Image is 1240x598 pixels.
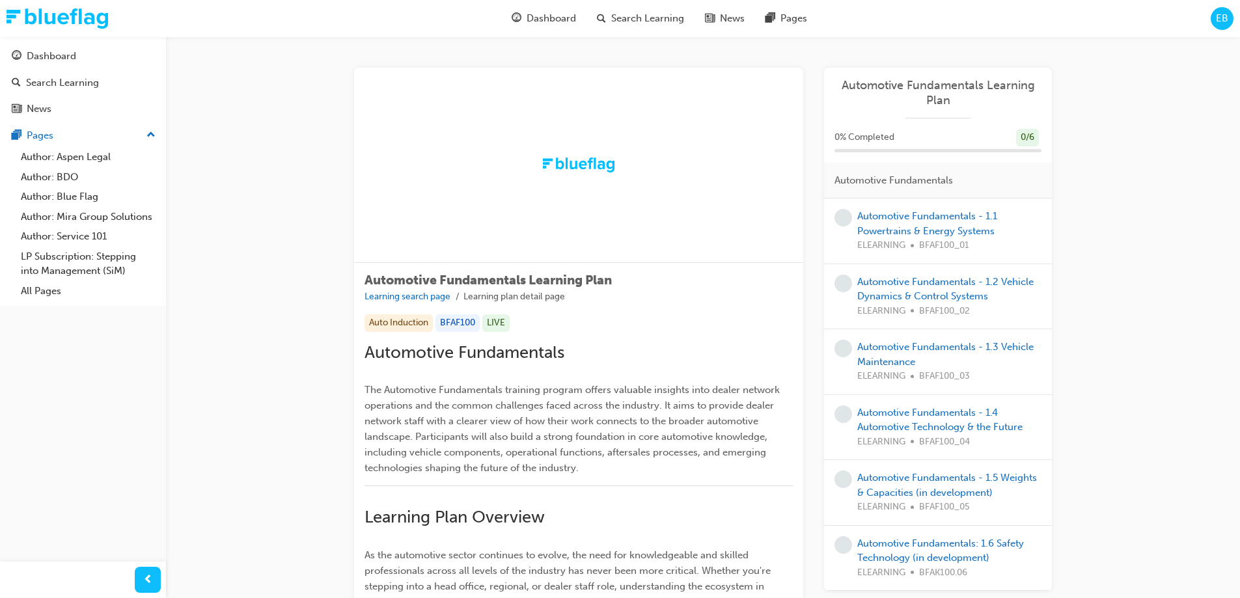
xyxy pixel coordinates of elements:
[834,130,894,145] span: 0 % Completed
[16,247,161,281] a: LP Subscription: Stepping into Management (SiM)
[857,435,905,450] span: ELEARNING
[463,290,565,305] li: Learning plan detail page
[5,44,161,68] a: Dashboard
[5,71,161,95] a: Search Learning
[834,405,852,423] span: learningRecordVerb_NONE-icon
[5,97,161,121] a: News
[26,75,99,90] div: Search Learning
[365,384,782,474] span: The Automotive Fundamentals training program offers valuable insights into dealer network operati...
[857,472,1037,498] a: Automotive Fundamentals - 1.5 Weights & Capacities (in development)
[27,102,51,116] div: News
[1016,129,1039,146] div: 0 / 6
[365,314,433,332] div: Auto Induction
[543,157,614,172] img: Trak
[857,407,1023,433] a: Automotive Fundamentals - 1.4 Automotive Technology & the Future
[857,238,905,253] span: ELEARNING
[755,5,818,32] a: pages-iconPages
[834,340,852,357] span: learningRecordVerb_NONE-icon
[16,167,161,187] a: Author: BDO
[16,207,161,227] a: Author: Mira Group Solutions
[919,435,970,450] span: BFAF100_04
[1216,11,1228,26] span: EB
[143,572,153,588] span: prev-icon
[857,210,997,237] a: Automotive Fundamentals - 1.1 Powertrains & Energy Systems
[365,507,545,527] span: Learning Plan Overview
[365,273,612,288] span: Automotive Fundamentals Learning Plan
[597,10,606,27] span: search-icon
[834,209,852,226] span: learningRecordVerb_NONE-icon
[7,8,108,29] img: Trak
[586,5,695,32] a: search-iconSearch Learning
[720,11,745,26] span: News
[27,128,53,143] div: Pages
[857,565,905,580] span: ELEARNING
[482,314,510,332] div: LIVE
[501,5,586,32] a: guage-iconDashboard
[857,537,1024,564] a: Automotive Fundamentals: 1.6 Safety Technology (in development)
[5,124,161,148] button: Pages
[12,77,21,89] span: search-icon
[16,226,161,247] a: Author: Service 101
[27,49,76,64] div: Dashboard
[857,369,905,384] span: ELEARNING
[705,10,715,27] span: news-icon
[857,276,1034,303] a: Automotive Fundamentals - 1.2 Vehicle Dynamics & Control Systems
[611,11,684,26] span: Search Learning
[780,11,807,26] span: Pages
[16,281,161,301] a: All Pages
[12,103,21,115] span: news-icon
[1211,7,1233,30] button: EB
[919,500,970,515] span: BFAF100_05
[365,291,450,302] a: Learning search page
[834,275,852,292] span: learningRecordVerb_NONE-icon
[512,10,521,27] span: guage-icon
[857,341,1034,368] a: Automotive Fundamentals - 1.3 Vehicle Maintenance
[435,314,480,332] div: BFAF100
[834,78,1041,107] a: Automotive Fundamentals Learning Plan
[919,304,970,319] span: BFAF100_02
[919,565,967,580] span: BFAK100.06
[857,304,905,319] span: ELEARNING
[857,500,905,515] span: ELEARNING
[834,536,852,554] span: learningRecordVerb_NONE-icon
[16,147,161,167] a: Author: Aspen Legal
[16,187,161,207] a: Author: Blue Flag
[919,369,970,384] span: BFAF100_03
[146,127,156,144] span: up-icon
[919,238,969,253] span: BFAF100_01
[12,130,21,142] span: pages-icon
[834,470,852,488] span: learningRecordVerb_NONE-icon
[5,42,161,124] button: DashboardSearch LearningNews
[527,11,576,26] span: Dashboard
[12,51,21,62] span: guage-icon
[695,5,755,32] a: news-iconNews
[834,173,953,188] span: Automotive Fundamentals
[365,342,564,362] span: Automotive Fundamentals
[765,10,775,27] span: pages-icon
